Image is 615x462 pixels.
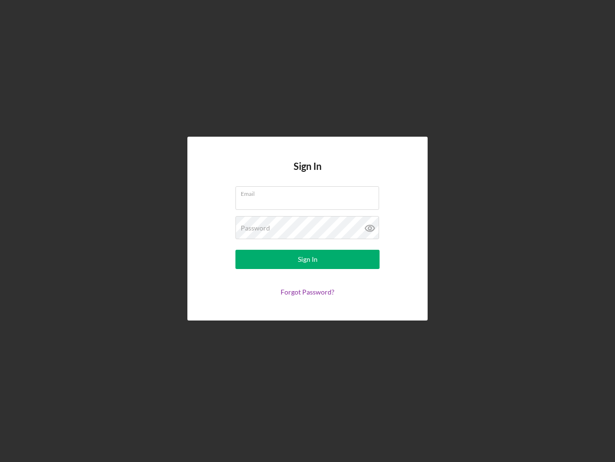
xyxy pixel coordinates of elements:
div: Sign In [298,250,318,269]
a: Forgot Password? [281,288,334,296]
h4: Sign In [294,161,321,186]
button: Sign In [235,250,380,269]
label: Password [241,224,270,232]
label: Email [241,187,379,197]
